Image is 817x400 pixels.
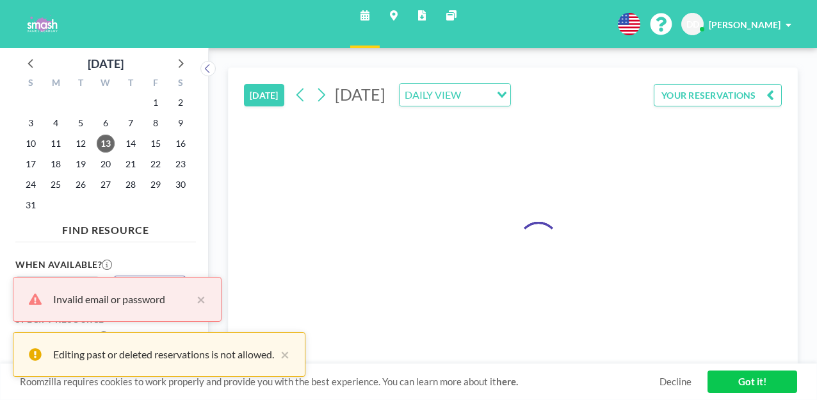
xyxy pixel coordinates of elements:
[147,176,165,194] span: Friday, August 29, 2025
[122,135,140,153] span: Thursday, August 14, 2025
[172,114,190,132] span: Saturday, August 9, 2025
[143,76,168,92] div: F
[72,155,90,173] span: Tuesday, August 19, 2025
[97,155,115,173] span: Wednesday, August 20, 2025
[172,176,190,194] span: Saturday, August 30, 2025
[172,155,190,173] span: Saturday, August 23, 2025
[147,155,165,173] span: Friday, August 22, 2025
[122,114,140,132] span: Thursday, August 7, 2025
[172,135,190,153] span: Saturday, August 16, 2025
[19,76,44,92] div: S
[97,176,115,194] span: Wednesday, August 27, 2025
[122,176,140,194] span: Thursday, August 28, 2025
[47,114,65,132] span: Monday, August 4, 2025
[22,155,40,173] span: Sunday, August 17, 2025
[708,371,797,393] a: Got it!
[147,114,165,132] span: Friday, August 8, 2025
[44,76,69,92] div: M
[400,84,510,106] div: Search for option
[244,84,284,106] button: [DATE]
[465,87,489,103] input: Search for option
[72,176,90,194] span: Tuesday, August 26, 2025
[274,347,289,362] button: close
[122,155,140,173] span: Thursday, August 21, 2025
[53,347,274,362] div: Editing past or deleted reservations is not allowed.
[147,135,165,153] span: Friday, August 15, 2025
[22,196,40,214] span: Sunday, August 31, 2025
[118,76,143,92] div: T
[47,176,65,194] span: Monday, August 25, 2025
[20,376,659,388] span: Roomzilla requires cookies to work properly and provide you with the best experience. You can lea...
[69,76,93,92] div: T
[15,330,109,343] label: How many people?
[654,84,782,106] button: YOUR RESERVATIONS
[147,94,165,112] span: Friday, August 1, 2025
[22,135,40,153] span: Sunday, August 10, 2025
[72,135,90,153] span: Tuesday, August 12, 2025
[20,12,63,37] img: organization-logo
[47,135,65,153] span: Monday, August 11, 2025
[335,85,385,104] span: [DATE]
[97,114,115,132] span: Wednesday, August 6, 2025
[22,114,40,132] span: Sunday, August 3, 2025
[686,19,699,30] span: DD
[659,376,692,388] a: Decline
[53,292,190,307] div: Invalid email or password
[172,94,190,112] span: Saturday, August 2, 2025
[15,219,196,237] h4: FIND RESOURCE
[496,376,518,387] a: here.
[114,276,186,298] button: Available Now
[88,54,124,72] div: [DATE]
[97,135,115,153] span: Wednesday, August 13, 2025
[168,76,193,92] div: S
[93,76,118,92] div: W
[190,292,206,307] button: close
[72,114,90,132] span: Tuesday, August 5, 2025
[709,19,781,30] span: [PERSON_NAME]
[402,87,464,103] span: DAILY VIEW
[47,155,65,173] span: Monday, August 18, 2025
[22,176,40,194] span: Sunday, August 24, 2025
